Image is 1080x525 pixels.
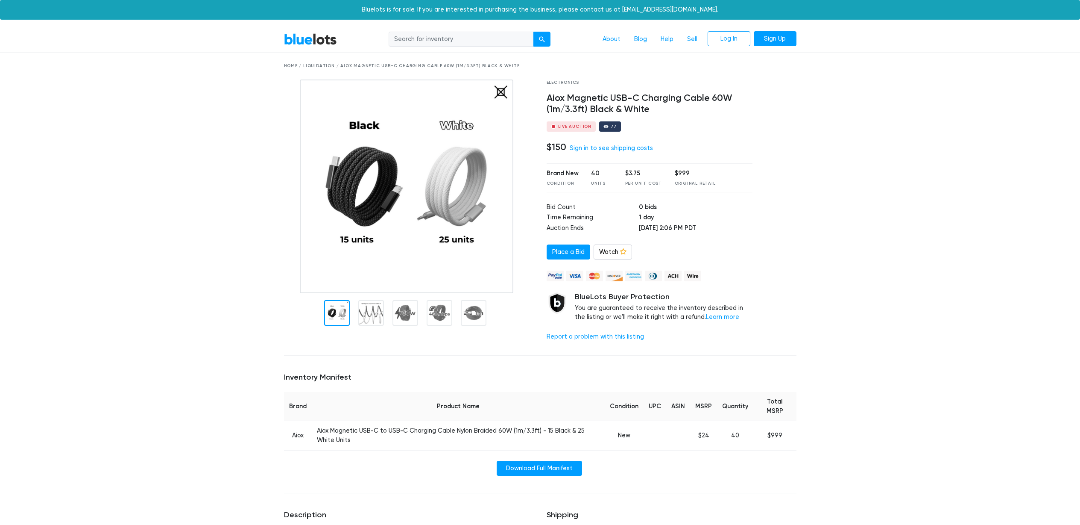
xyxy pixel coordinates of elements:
[690,392,717,421] th: MSRP
[566,271,583,281] img: visa-79caf175f036a155110d1892330093d4c38f53c55c9ec9e2c3a54a56571784bb.png
[284,510,534,520] h5: Description
[605,421,644,450] td: New
[690,421,717,450] td: $24
[684,271,701,281] img: wire-908396882fe19aaaffefbd8e17b12f2f29708bd78693273c0e28e3a24408487f.png
[753,421,796,450] td: $999
[611,124,617,129] div: 77
[389,32,534,47] input: Search for inventory
[625,169,662,178] div: $3.75
[596,31,627,47] a: About
[284,63,796,69] div: Home / Liquidation / Aiox Magnetic USB-C Charging Cable 60W (1m/3.3ft) Black & White
[708,31,750,47] a: Log In
[300,80,513,293] img: 5d156272-b104-459e-8aa4-1cdec9f62863-1759502440.png
[675,169,716,178] div: $999
[284,33,337,45] a: BlueLots
[575,292,753,302] h5: BlueLots Buyer Protection
[547,510,796,520] h5: Shipping
[284,421,312,450] td: Aiox
[675,180,716,187] div: Original Retail
[754,31,796,47] a: Sign Up
[547,80,753,86] div: Electronics
[706,313,739,321] a: Learn more
[570,145,653,152] a: Sign in to see shipping costs
[717,392,753,421] th: Quantity
[627,31,654,47] a: Blog
[644,392,666,421] th: UPC
[547,93,753,115] h4: Aiox Magnetic USB-C Charging Cable 60W (1m/3.3ft) Black & White
[575,292,753,322] div: You are guaranteed to receive the inventory described in the listing or we'll make it right with ...
[666,392,690,421] th: ASIN
[639,213,752,224] td: 1 day
[625,271,642,281] img: american_express-ae2a9f97a040b4b41f6397f7637041a5861d5f99d0716c09922aba4e24c8547d.png
[645,271,662,281] img: diners_club-c48f30131b33b1bb0e5d0e2dbd43a8bea4cb12cb2961413e2f4250e06c020426.png
[558,124,592,129] div: Live Auction
[547,245,590,260] a: Place a Bid
[312,421,605,450] td: Aiox Magnetic USB-C to USB-C Charging Cable Nylon Braided 60W (1m/3.3ft) - 15 Black & 25 White Units
[625,180,662,187] div: Per Unit Cost
[284,392,312,421] th: Brand
[680,31,704,47] a: Sell
[654,31,680,47] a: Help
[284,373,796,382] h5: Inventory Manifest
[591,180,612,187] div: Units
[591,169,612,178] div: 40
[605,392,644,421] th: Condition
[594,245,632,260] a: Watch
[547,292,568,314] img: buyer_protection_shield-3b65640a83011c7d3ede35a8e5a80bfdfaa6a97447f0071c1475b91a4b0b3d01.png
[547,333,644,340] a: Report a problem with this listing
[753,392,796,421] th: Total MSRP
[639,224,752,234] td: [DATE] 2:06 PM PDT
[586,271,603,281] img: mastercard-42073d1d8d11d6635de4c079ffdb20a4f30a903dc55d1612383a1b395dd17f39.png
[547,203,639,213] td: Bid Count
[547,271,564,281] img: paypal_credit-80455e56f6e1299e8d57f40c0dcee7b8cd4ae79b9eccbfc37e2480457ba36de9.png
[639,203,752,213] td: 0 bids
[547,142,566,153] h4: $150
[717,421,753,450] td: 40
[312,392,605,421] th: Product Name
[664,271,682,281] img: ach-b7992fed28a4f97f893c574229be66187b9afb3f1a8d16a4691d3d3140a8ab00.png
[547,180,579,187] div: Condition
[547,224,639,234] td: Auction Ends
[606,271,623,281] img: discover-82be18ecfda2d062aad2762c1ca80e2d36a4073d45c9e0ffae68cd515fbd3d32.png
[547,213,639,224] td: Time Remaining
[497,461,582,476] a: Download Full Manifest
[547,169,579,178] div: Brand New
